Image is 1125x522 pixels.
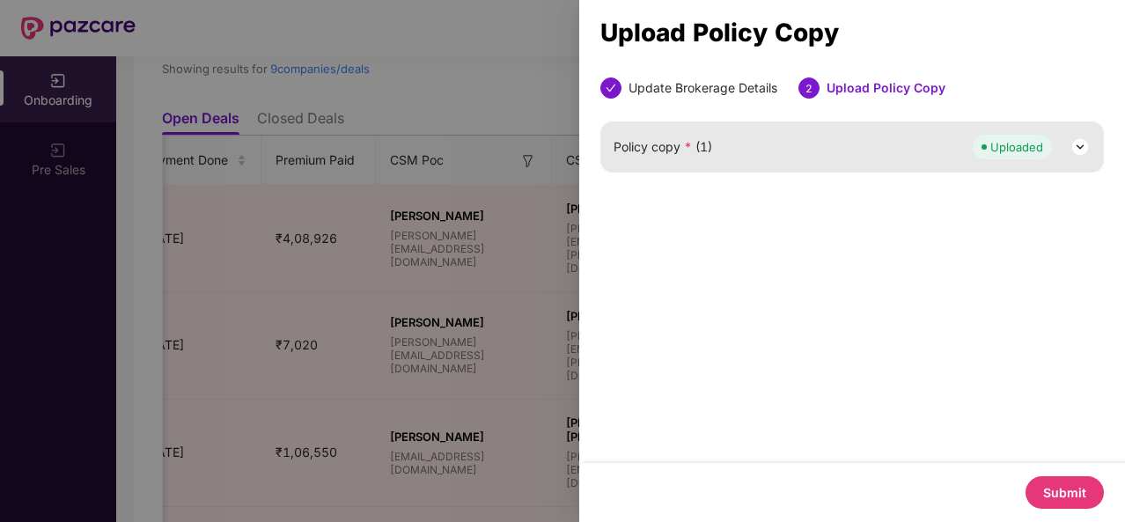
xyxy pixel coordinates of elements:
div: Update Brokerage Details [629,77,777,99]
span: Policy copy (1) [614,137,712,157]
div: Upload Policy Copy [827,77,945,99]
img: svg+xml;base64,PHN2ZyB3aWR0aD0iMjQiIGhlaWdodD0iMjQiIHZpZXdCb3g9IjAgMCAyNCAyNCIgZmlsbD0ibm9uZSIgeG... [1070,136,1091,158]
span: 2 [805,82,812,95]
span: check [606,83,616,93]
div: Uploaded [990,138,1043,156]
button: Submit [1026,476,1104,509]
div: Upload Policy Copy [600,23,1104,42]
